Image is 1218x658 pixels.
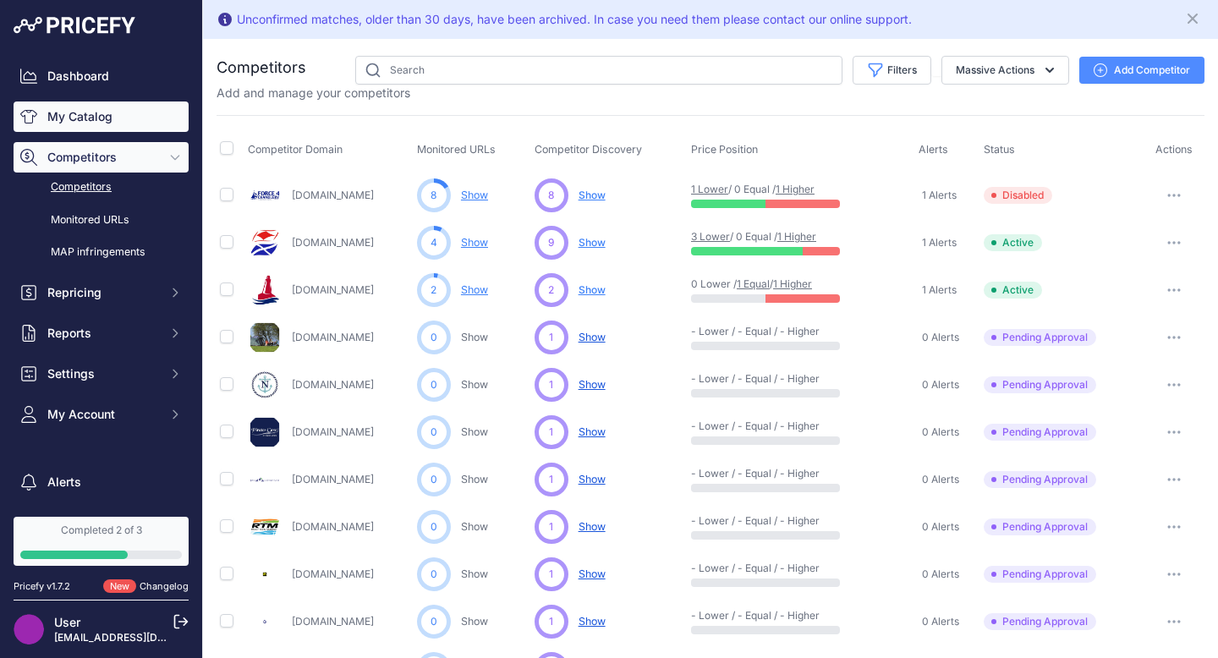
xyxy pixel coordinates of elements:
[14,579,70,594] div: Pricefy v1.7.2
[292,331,374,343] a: [DOMAIN_NAME]
[922,189,957,202] span: 1 Alerts
[217,56,306,80] h2: Competitors
[54,631,231,644] a: [EMAIL_ADDRESS][DOMAIN_NAME]
[431,235,437,250] span: 4
[776,183,815,195] a: 1 Higher
[14,173,189,202] a: Competitors
[691,183,799,196] p: / 0 Equal /
[984,234,1042,251] span: Active
[579,568,606,580] span: Show
[922,615,959,628] span: 0 Alerts
[919,282,957,299] a: 1 Alerts
[548,188,554,203] span: 8
[919,143,948,156] span: Alerts
[535,143,642,156] span: Competitor Discovery
[691,230,799,244] p: / 0 Equal /
[1184,7,1204,27] button: Close
[461,283,488,296] a: Show
[919,187,957,204] a: 1 Alerts
[292,473,374,485] a: [DOMAIN_NAME]
[984,376,1096,393] span: Pending Approval
[984,613,1096,630] span: Pending Approval
[14,277,189,308] button: Repricing
[47,325,158,342] span: Reports
[549,567,553,582] span: 1
[984,187,1052,204] span: Disabled
[461,615,488,628] a: Show
[431,567,437,582] span: 0
[103,579,136,594] span: New
[431,519,437,535] span: 0
[579,331,606,343] span: Show
[14,61,189,91] a: Dashboard
[922,331,959,344] span: 0 Alerts
[777,230,816,243] a: 1 Higher
[922,378,959,392] span: 0 Alerts
[691,325,799,338] p: - Lower / - Equal / - Higher
[579,520,606,533] span: Show
[217,85,410,101] p: Add and manage your competitors
[47,149,158,166] span: Competitors
[47,406,158,423] span: My Account
[461,473,488,485] a: Show
[14,101,189,132] a: My Catalog
[14,206,189,235] a: Monitored URLs
[461,568,488,580] a: Show
[14,467,189,497] a: Alerts
[14,17,135,34] img: Pricefy Logo
[984,566,1096,583] span: Pending Approval
[579,473,606,485] span: Show
[14,359,189,389] button: Settings
[355,56,842,85] input: Search
[922,236,957,249] span: 1 Alerts
[549,377,553,392] span: 1
[431,377,437,392] span: 0
[292,615,374,628] a: [DOMAIN_NAME]
[20,524,182,537] div: Completed 2 of 3
[431,614,437,629] span: 0
[292,378,374,391] a: [DOMAIN_NAME]
[579,283,606,296] span: Show
[984,282,1042,299] span: Active
[237,11,912,28] div: Unconfirmed matches, older than 30 days, have been archived. In case you need them please contact...
[549,330,553,345] span: 1
[984,471,1096,488] span: Pending Approval
[691,467,799,480] p: - Lower / - Equal / - Higher
[691,562,799,575] p: - Lower / - Equal / - Higher
[922,520,959,534] span: 0 Alerts
[853,56,931,85] button: Filters
[14,399,189,430] button: My Account
[579,378,606,391] span: Show
[691,372,799,386] p: - Lower / - Equal / - Higher
[292,236,374,249] a: [DOMAIN_NAME]
[461,520,488,533] a: Show
[292,520,374,533] a: [DOMAIN_NAME]
[431,282,436,298] span: 2
[548,235,554,250] span: 9
[248,143,343,156] span: Competitor Domain
[922,425,959,439] span: 0 Alerts
[984,424,1096,441] span: Pending Approval
[140,580,189,592] a: Changelog
[292,189,374,201] a: [DOMAIN_NAME]
[417,143,496,156] span: Monitored URLs
[579,615,606,628] span: Show
[1155,143,1193,156] span: Actions
[984,518,1096,535] span: Pending Approval
[461,331,488,343] a: Show
[431,188,436,203] span: 8
[922,283,957,297] span: 1 Alerts
[691,230,730,243] a: 3 Lower
[461,189,488,201] a: Show
[549,519,553,535] span: 1
[54,615,80,629] a: User
[691,609,799,622] p: - Lower / - Equal / - Higher
[691,514,799,528] p: - Lower / - Equal / - Higher
[292,425,374,438] a: [DOMAIN_NAME]
[549,425,553,440] span: 1
[431,472,437,487] span: 0
[579,189,606,201] span: Show
[431,425,437,440] span: 0
[292,283,374,296] a: [DOMAIN_NAME]
[461,236,488,249] a: Show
